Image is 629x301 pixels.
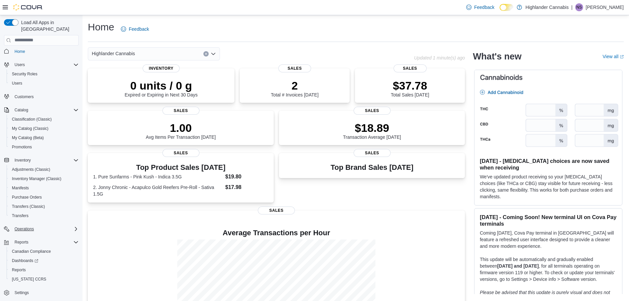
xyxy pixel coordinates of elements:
dd: $17.98 [225,183,268,191]
button: My Catalog (Beta) [7,133,81,142]
span: Manifests [12,185,29,191]
span: Reports [12,238,79,246]
button: Reports [7,265,81,275]
button: Security Roles [7,69,81,79]
span: Sales [278,64,311,72]
dd: $19.80 [225,173,268,181]
h4: Average Transactions per Hour [93,229,460,237]
p: Highlander Cannabis [525,3,569,11]
span: Promotions [9,143,79,151]
button: Users [12,61,27,69]
span: Sales [354,149,391,157]
div: Navneet Singh [575,3,583,11]
div: Total # Invoices [DATE] [271,79,318,97]
span: Users [12,61,79,69]
span: Inventory [143,64,180,72]
dt: 1. Pure Sunfarms - Pink Kush - Indica 3.5G [93,173,223,180]
span: Operations [12,225,79,233]
span: Home [15,49,25,54]
h3: Top Product Sales [DATE] [93,164,268,171]
div: Total Sales [DATE] [391,79,429,97]
button: Canadian Compliance [7,247,81,256]
button: Open list of options [211,51,216,56]
dt: 2. Jonny Chronic - Acapulco Gold Reefers Pre-Roll - Sativa 1.5G [93,184,223,197]
a: Transfers (Classic) [9,203,48,210]
h1: Home [88,20,114,34]
a: Users [9,79,25,87]
span: Washington CCRS [9,275,79,283]
button: [US_STATE] CCRS [7,275,81,284]
a: Canadian Compliance [9,247,53,255]
button: Settings [1,288,81,297]
button: Classification (Classic) [7,115,81,124]
span: Feedback [474,4,494,11]
a: Home [12,48,28,56]
span: Inventory Manager (Classic) [9,175,79,183]
span: Classification (Classic) [9,115,79,123]
a: Inventory Manager (Classic) [9,175,64,183]
a: Transfers [9,212,31,220]
button: Users [7,79,81,88]
span: My Catalog (Classic) [12,126,49,131]
span: My Catalog (Beta) [9,134,79,142]
span: Purchase Orders [9,193,79,201]
a: Reports [9,266,28,274]
a: Customers [12,93,36,101]
a: Security Roles [9,70,40,78]
span: Catalog [12,106,79,114]
span: Catalog [15,107,28,113]
span: Classification (Classic) [12,117,52,122]
a: Dashboards [7,256,81,265]
p: This update will be automatically and gradually enabled between , for all terminals operating on ... [480,256,617,282]
p: 1.00 [146,121,216,134]
p: Updated 1 minute(s) ago [414,55,465,60]
span: Reports [9,266,79,274]
button: Home [1,47,81,56]
span: Adjustments (Classic) [9,166,79,173]
p: We've updated product receiving so your [MEDICAL_DATA] choices (like THCa or CBG) stay visible fo... [480,173,617,200]
strong: [DATE] and [DATE] [497,263,539,269]
span: Transfers [9,212,79,220]
span: Transfers (Classic) [9,203,79,210]
a: Adjustments (Classic) [9,166,53,173]
span: Highlander Cannabis [92,50,135,57]
span: Manifests [9,184,79,192]
button: Operations [1,224,81,234]
button: Operations [12,225,37,233]
span: Operations [15,226,34,232]
span: Purchase Orders [12,195,42,200]
button: Purchase Orders [7,193,81,202]
button: Catalog [1,105,81,115]
span: Customers [12,93,79,101]
span: Security Roles [12,71,37,77]
a: Dashboards [9,257,41,265]
button: Transfers (Classic) [7,202,81,211]
p: Coming [DATE], Cova Pay terminal in [GEOGRAPHIC_DATA] will feature a refreshed user interface des... [480,230,617,249]
span: [US_STATE] CCRS [12,277,46,282]
span: Feedback [129,26,149,32]
a: Settings [12,289,31,297]
span: Users [9,79,79,87]
span: Canadian Compliance [9,247,79,255]
span: My Catalog (Classic) [9,125,79,132]
button: Users [1,60,81,69]
a: My Catalog (Classic) [9,125,51,132]
button: My Catalog (Classic) [7,124,81,133]
a: Purchase Orders [9,193,45,201]
span: Promotions [12,144,32,150]
span: NS [577,3,582,11]
a: Classification (Classic) [9,115,54,123]
a: Feedback [464,1,497,14]
h3: [DATE] - Coming Soon! New terminal UI on Cova Pay terminals [480,214,617,227]
p: 0 units / 0 g [125,79,198,92]
button: Promotions [7,142,81,152]
span: Users [15,62,25,67]
a: View allExternal link [603,54,624,59]
button: Customers [1,92,81,101]
p: [PERSON_NAME] [586,3,624,11]
span: Canadian Compliance [12,249,51,254]
span: Sales [162,107,199,115]
span: Inventory [12,156,79,164]
span: Transfers [12,213,28,218]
